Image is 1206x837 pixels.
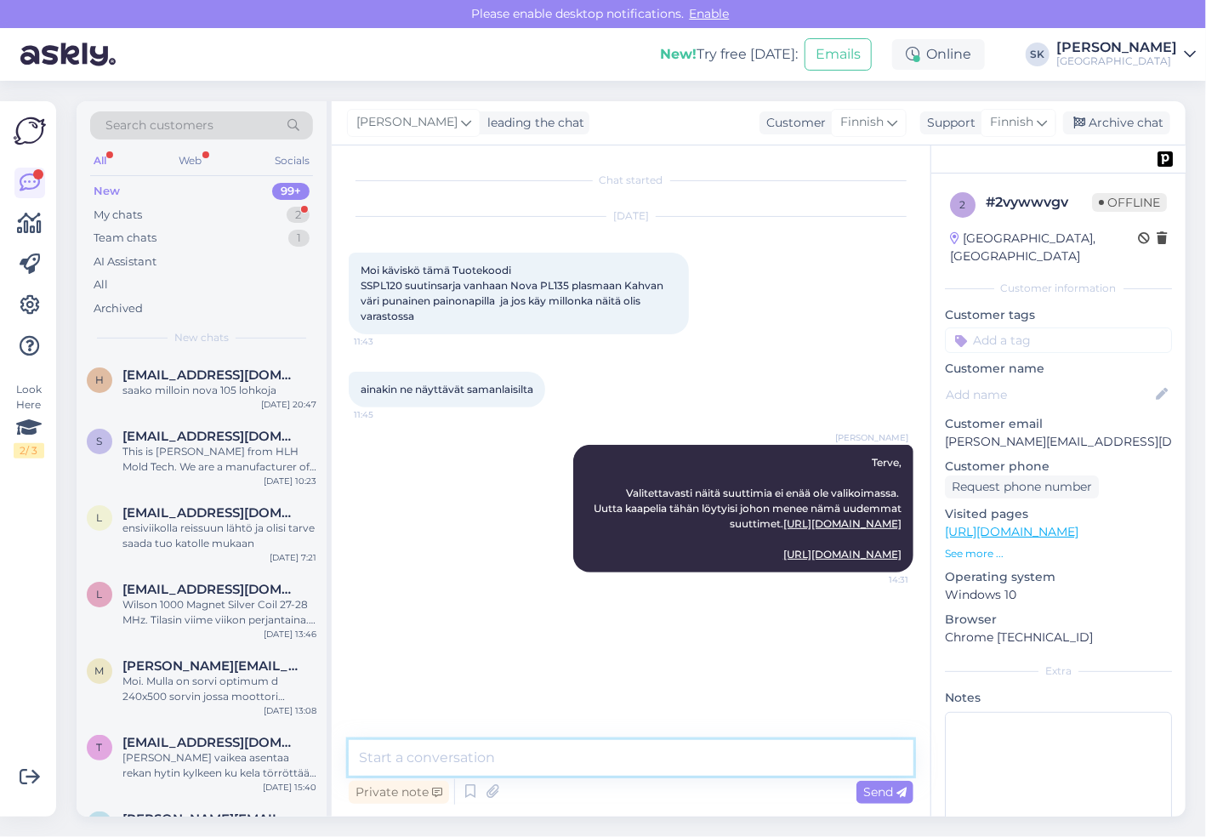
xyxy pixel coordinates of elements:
[122,383,316,398] div: saako milloin nova 105 lohkoja
[271,150,313,172] div: Socials
[945,360,1172,378] p: Customer name
[863,784,907,800] span: Send
[122,674,316,704] div: Moi. Mulla on sorvi optimum d 240x500 sorvin jossa moottori YCYS7144L 750W täytyisi saada uusi mo...
[945,475,1099,498] div: Request phone number
[264,704,316,717] div: [DATE] 13:08
[261,398,316,411] div: [DATE] 20:47
[945,546,1172,561] p: See more ...
[1092,193,1167,212] span: Offline
[264,628,316,641] div: [DATE] 13:46
[122,658,299,674] span: marko.laitala@hotmail.com
[759,114,826,132] div: Customer
[945,505,1172,523] p: Visited pages
[122,582,299,597] span: lacrits68@gmail.com
[845,573,908,586] span: 14:31
[660,44,798,65] div: Try free [DATE]:
[945,327,1172,353] input: Add a tag
[840,113,884,132] span: Finnish
[287,207,310,224] div: 2
[945,524,1078,539] a: [URL][DOMAIN_NAME]
[105,117,213,134] span: Search customers
[176,150,206,172] div: Web
[920,114,976,132] div: Support
[945,306,1172,324] p: Customer tags
[288,230,310,247] div: 1
[835,431,908,444] span: [PERSON_NAME]
[95,373,104,386] span: h
[783,517,902,530] a: [URL][DOMAIN_NAME]
[945,568,1172,586] p: Operating system
[354,408,418,421] span: 11:45
[94,300,143,317] div: Archived
[594,456,904,561] span: Terve, Valitettavasti näitä suuttimia ei enää ole valikoimassa. Uutta kaapelia tähän löytyisi joh...
[354,335,418,348] span: 11:43
[1158,151,1173,167] img: pd
[805,38,872,71] button: Emails
[945,689,1172,707] p: Notes
[272,183,310,200] div: 99+
[945,281,1172,296] div: Customer information
[94,230,156,247] div: Team chats
[122,429,299,444] span: serena@hlhmold.com
[14,443,44,458] div: 2 / 3
[1026,43,1050,66] div: SK
[945,433,1172,451] p: [PERSON_NAME][EMAIL_ADDRESS][DOMAIN_NAME]
[14,382,44,458] div: Look Here
[945,415,1172,433] p: Customer email
[685,6,735,21] span: Enable
[174,330,229,345] span: New chats
[94,253,156,270] div: AI Assistant
[122,750,316,781] div: [PERSON_NAME] vaikea asentaa rekan hytin kylkeen ku kela törröttää ulkona ton 10 cm ja tarttuu ok...
[1063,111,1170,134] div: Archive chat
[361,383,533,396] span: ainakin ne näyttävät samanlaisilta
[122,367,299,383] span: heikkikuronen989@gmail.com
[950,230,1138,265] div: [GEOGRAPHIC_DATA], [GEOGRAPHIC_DATA]
[349,781,449,804] div: Private note
[97,588,103,601] span: l
[270,551,316,564] div: [DATE] 7:21
[1056,54,1177,68] div: [GEOGRAPHIC_DATA]
[97,741,103,754] span: t
[90,150,110,172] div: All
[122,597,316,628] div: Wilson 1000 Magnet Silver Coil 27-28 MHz. Tilasin viime viikon perjantaina. Milloin toimitus? Ens...
[263,781,316,794] div: [DATE] 15:40
[349,173,913,188] div: Chat started
[945,611,1172,629] p: Browser
[960,198,966,211] span: 2
[1056,41,1177,54] div: [PERSON_NAME]
[97,435,103,447] span: s
[1056,41,1196,68] a: [PERSON_NAME][GEOGRAPHIC_DATA]
[94,276,108,293] div: All
[122,444,316,475] div: This is [PERSON_NAME] from HLH Mold Tech. We are a manufacturer of prototypes, CNC machining in m...
[946,385,1152,404] input: Add name
[945,586,1172,604] p: Windows 10
[481,114,584,132] div: leading the chat
[122,735,299,750] span: timppa.koski@kolumbus.fi
[945,458,1172,475] p: Customer phone
[349,208,913,224] div: [DATE]
[97,511,103,524] span: l
[892,39,985,70] div: Online
[122,811,299,827] span: aleksander.goman@gmail.com
[94,183,120,200] div: New
[122,505,299,521] span: lacrits68@gmail.com
[990,113,1033,132] span: Finnish
[660,46,697,62] b: New!
[361,264,666,322] span: Moi käviskö tämä Tuotekoodi SSPL120 suutinsarja vanhaan Nova PL135 plasmaan Kahvan väri punainen ...
[356,113,458,132] span: [PERSON_NAME]
[986,192,1092,213] div: # 2vywwvgv
[945,629,1172,646] p: Chrome [TECHNICAL_ID]
[14,115,46,147] img: Askly Logo
[264,475,316,487] div: [DATE] 10:23
[95,664,105,677] span: m
[94,207,142,224] div: My chats
[122,521,316,551] div: ensiviikolla reissuun lähtö ja olisi tarve saada tuo katolle mukaan
[945,663,1172,679] div: Extra
[783,548,902,561] a: [URL][DOMAIN_NAME]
